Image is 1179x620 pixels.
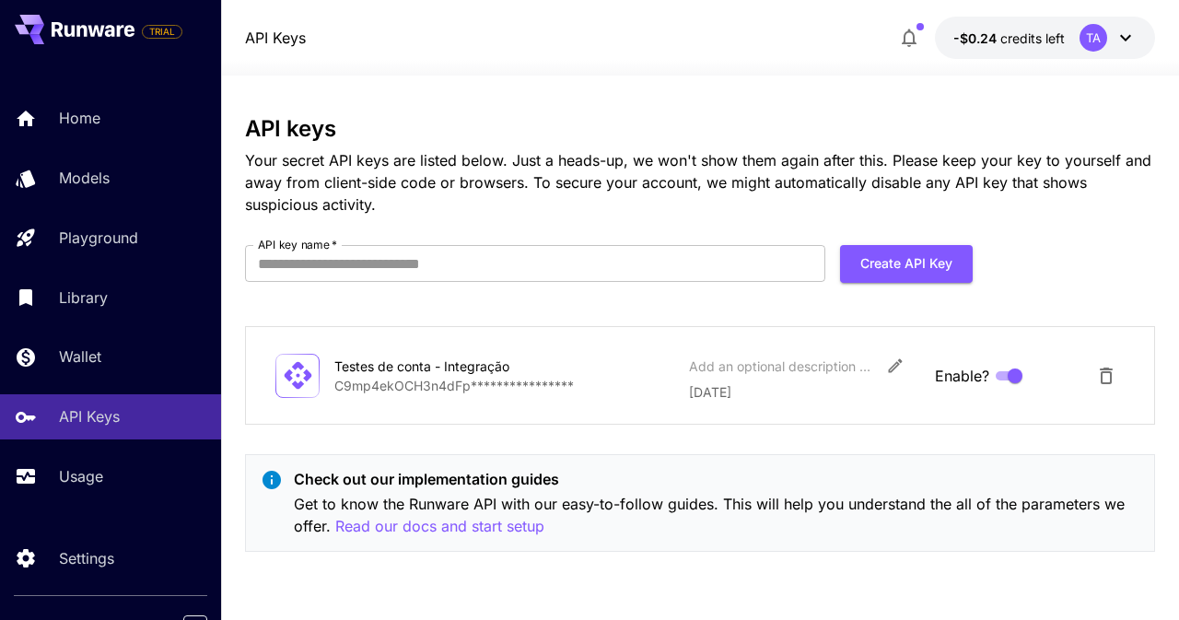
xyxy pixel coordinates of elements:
[59,345,101,368] p: Wallet
[689,357,873,376] div: Add an optional description or comment
[953,30,1000,46] span: -$0.24
[1080,24,1107,52] div: TA
[142,20,182,42] span: Add your payment card to enable full platform functionality.
[258,237,337,252] label: API key name
[840,245,973,283] button: Create API Key
[294,468,1139,490] p: Check out our implementation guides
[334,357,519,376] div: Testes de conta - Integração
[245,116,1155,142] h3: API keys
[245,27,306,49] nav: breadcrumb
[1000,30,1065,46] span: credits left
[294,493,1139,538] p: Get to know the Runware API with our easy-to-follow guides. This will help you understand the all...
[879,349,912,382] button: Edit
[143,25,181,39] span: TRIAL
[953,29,1065,48] div: -$0.242
[245,27,306,49] a: API Keys
[59,167,110,189] p: Models
[245,149,1155,216] p: Your secret API keys are listed below. Just a heads-up, we won't show them again after this. Plea...
[59,287,108,309] p: Library
[59,227,138,249] p: Playground
[935,17,1155,59] button: -$0.242TA
[59,547,114,569] p: Settings
[935,365,989,387] span: Enable?
[335,515,544,538] button: Read our docs and start setup
[1088,357,1125,394] button: Delete API Key
[59,107,100,129] p: Home
[59,405,120,427] p: API Keys
[689,382,920,402] p: [DATE]
[59,465,103,487] p: Usage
